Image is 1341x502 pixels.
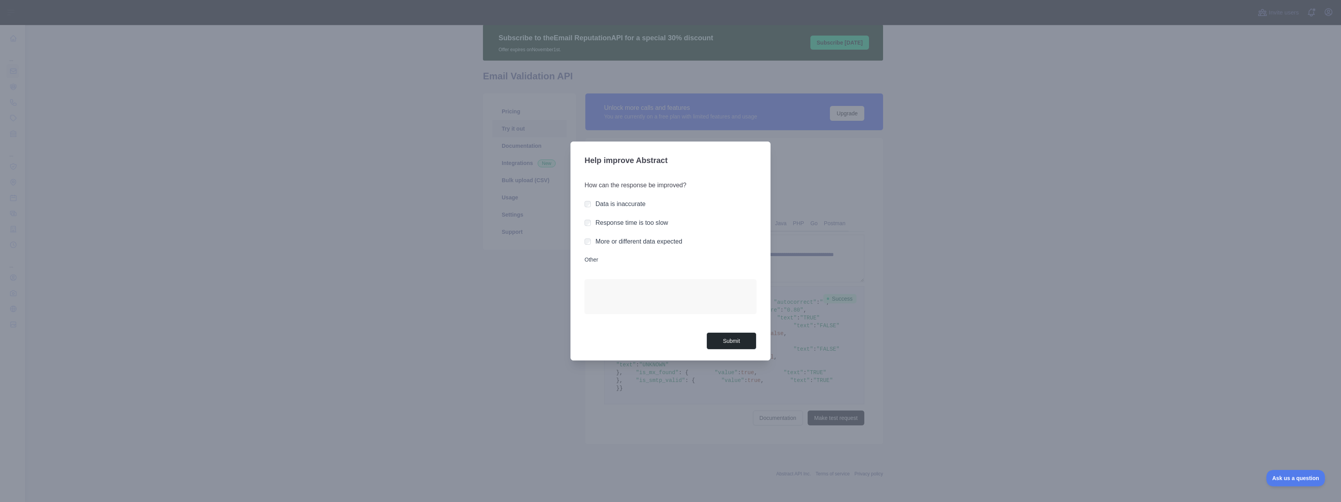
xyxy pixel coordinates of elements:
label: Data is inaccurate [595,201,645,207]
h3: How can the response be improved? [585,181,756,190]
button: Submit [706,332,756,350]
label: Other [585,256,756,264]
iframe: Toggle Customer Support [1266,470,1325,486]
h3: Help improve Abstract [585,151,756,171]
label: More or different data expected [595,238,682,245]
label: Response time is too slow [595,219,668,226]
